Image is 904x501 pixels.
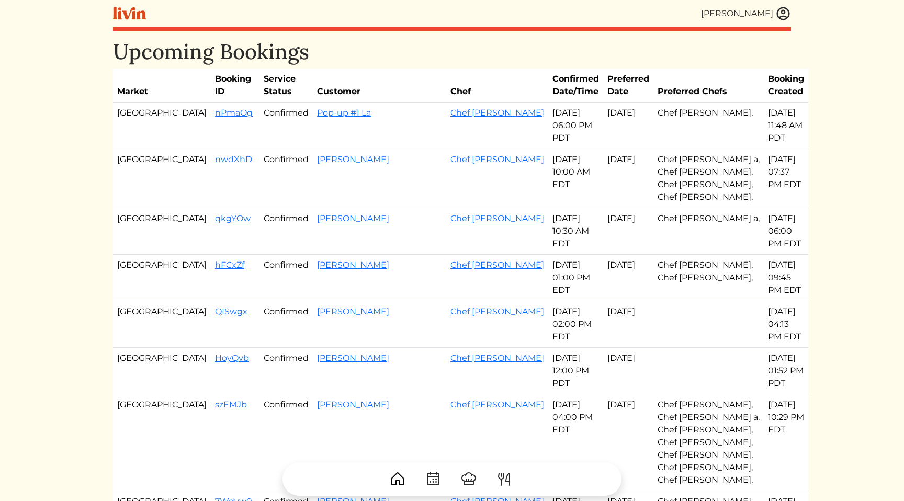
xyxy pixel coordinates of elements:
[446,69,548,103] th: Chef
[764,394,808,491] td: [DATE] 10:29 PM EDT
[653,69,764,103] th: Preferred Chefs
[450,108,544,118] a: Chef [PERSON_NAME]
[764,103,808,149] td: [DATE] 11:48 AM PDT
[259,348,313,394] td: Confirmed
[450,400,544,409] a: Chef [PERSON_NAME]
[259,394,313,491] td: Confirmed
[113,39,791,64] h1: Upcoming Bookings
[603,149,653,208] td: [DATE]
[450,154,544,164] a: Chef [PERSON_NAME]
[764,149,808,208] td: [DATE] 07:37 PM EDT
[775,6,791,21] img: user_account-e6e16d2ec92f44fc35f99ef0dc9cddf60790bfa021a6ecb1c896eb5d2907b31c.svg
[259,208,313,255] td: Confirmed
[548,394,603,491] td: [DATE] 04:00 PM EDT
[653,208,764,255] td: Chef [PERSON_NAME] a,
[653,149,764,208] td: Chef [PERSON_NAME] a, Chef [PERSON_NAME], Chef [PERSON_NAME], Chef [PERSON_NAME],
[259,103,313,149] td: Confirmed
[317,108,371,118] a: Pop-up #1 La
[259,149,313,208] td: Confirmed
[603,301,653,348] td: [DATE]
[548,103,603,149] td: [DATE] 06:00 PM PDT
[113,301,211,348] td: [GEOGRAPHIC_DATA]
[317,260,389,270] a: [PERSON_NAME]
[113,103,211,149] td: [GEOGRAPHIC_DATA]
[113,208,211,255] td: [GEOGRAPHIC_DATA]
[317,353,389,363] a: [PERSON_NAME]
[317,154,389,164] a: [PERSON_NAME]
[460,471,477,487] img: ChefHat-a374fb509e4f37eb0702ca99f5f64f3b6956810f32a249b33092029f8484b388.svg
[603,255,653,301] td: [DATE]
[215,260,244,270] a: hFCxZf
[215,108,253,118] a: nPmaOg
[215,353,249,363] a: HoyQvb
[317,400,389,409] a: [PERSON_NAME]
[113,7,146,20] img: livin-logo-a0d97d1a881af30f6274990eb6222085a2533c92bbd1e4f22c21b4f0d0e3210c.svg
[764,69,808,103] th: Booking Created
[701,7,773,20] div: [PERSON_NAME]
[215,154,252,164] a: nwdXhD
[113,348,211,394] td: [GEOGRAPHIC_DATA]
[764,348,808,394] td: [DATE] 01:52 PM PDT
[113,394,211,491] td: [GEOGRAPHIC_DATA]
[450,306,544,316] a: Chef [PERSON_NAME]
[548,208,603,255] td: [DATE] 10:30 AM EDT
[317,306,389,316] a: [PERSON_NAME]
[548,348,603,394] td: [DATE] 12:00 PM PDT
[548,69,603,103] th: Confirmed Date/Time
[450,213,544,223] a: Chef [PERSON_NAME]
[653,255,764,301] td: Chef [PERSON_NAME], Chef [PERSON_NAME],
[603,348,653,394] td: [DATE]
[259,301,313,348] td: Confirmed
[603,208,653,255] td: [DATE]
[653,103,764,149] td: Chef [PERSON_NAME],
[215,400,247,409] a: szEMJb
[113,255,211,301] td: [GEOGRAPHIC_DATA]
[603,394,653,491] td: [DATE]
[653,394,764,491] td: Chef [PERSON_NAME], Chef [PERSON_NAME] a, Chef [PERSON_NAME], Chef [PERSON_NAME], Chef [PERSON_NA...
[450,260,544,270] a: Chef [PERSON_NAME]
[764,208,808,255] td: [DATE] 06:00 PM EDT
[317,213,389,223] a: [PERSON_NAME]
[548,149,603,208] td: [DATE] 10:00 AM EDT
[548,301,603,348] td: [DATE] 02:00 PM EDT
[425,471,442,487] img: CalendarDots-5bcf9d9080389f2a281d69619e1c85352834be518fbc73d9501aef674afc0d57.svg
[313,69,446,103] th: Customer
[603,69,653,103] th: Preferred Date
[496,471,513,487] img: ForkKnife-55491504ffdb50bab0c1e09e7649658475375261d09fd45db06cec23bce548bf.svg
[603,103,653,149] td: [DATE]
[764,301,808,348] td: [DATE] 04:13 PM EDT
[215,306,247,316] a: QISwgx
[113,69,211,103] th: Market
[259,69,313,103] th: Service Status
[113,149,211,208] td: [GEOGRAPHIC_DATA]
[389,471,406,487] img: House-9bf13187bcbb5817f509fe5e7408150f90897510c4275e13d0d5fca38e0b5951.svg
[548,255,603,301] td: [DATE] 01:00 PM EDT
[259,255,313,301] td: Confirmed
[215,213,251,223] a: qkgYOw
[211,69,259,103] th: Booking ID
[450,353,544,363] a: Chef [PERSON_NAME]
[764,255,808,301] td: [DATE] 09:45 PM EDT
